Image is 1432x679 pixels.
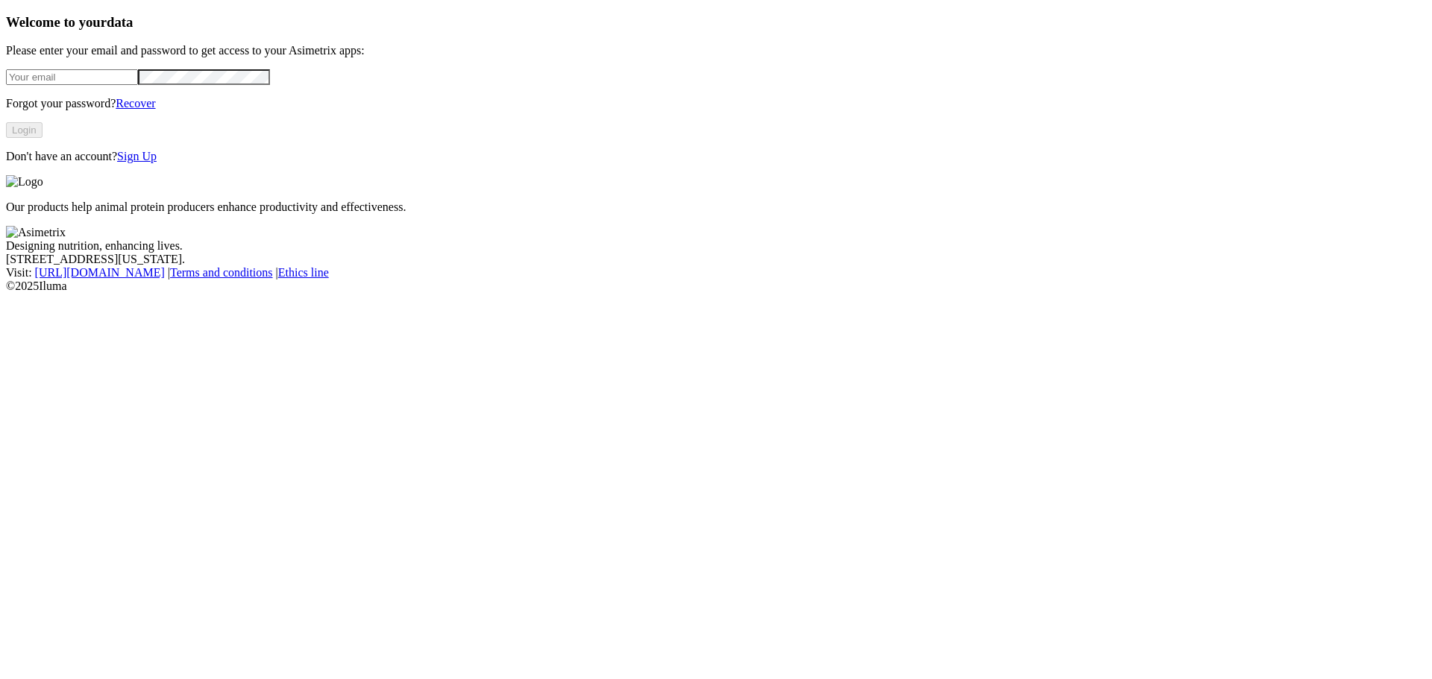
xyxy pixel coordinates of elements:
button: Login [6,122,43,138]
a: Sign Up [117,150,157,162]
a: [URL][DOMAIN_NAME] [35,266,165,279]
a: Recover [116,97,155,110]
img: Asimetrix [6,226,66,239]
p: Forgot your password? [6,97,1426,110]
p: Don't have an account? [6,150,1426,163]
a: Terms and conditions [170,266,273,279]
img: Logo [6,175,43,189]
div: [STREET_ADDRESS][US_STATE]. [6,253,1426,266]
p: Our products help animal protein producers enhance productivity and effectiveness. [6,200,1426,214]
div: Visit : | | [6,266,1426,280]
span: data [107,14,133,30]
a: Ethics line [278,266,329,279]
h3: Welcome to your [6,14,1426,31]
input: Your email [6,69,138,85]
div: © 2025 Iluma [6,280,1426,293]
div: Designing nutrition, enhancing lives. [6,239,1426,253]
p: Please enter your email and password to get access to your Asimetrix apps: [6,44,1426,57]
